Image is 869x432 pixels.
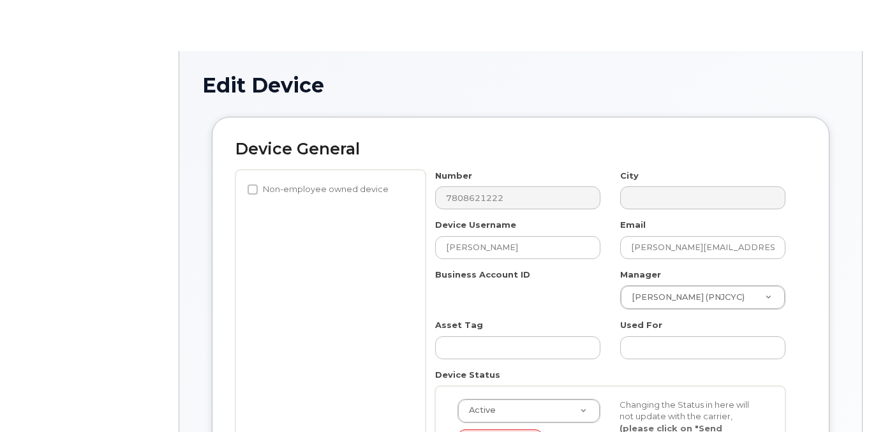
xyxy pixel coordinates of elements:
label: Device Username [435,219,516,231]
h1: Edit Device [202,74,839,96]
label: Device Status [435,369,500,381]
label: Used For [620,319,662,331]
label: Number [435,170,472,182]
label: Non-employee owned device [248,182,389,197]
h2: Device General [235,140,806,158]
input: Non-employee owned device [248,184,258,195]
span: Active [461,405,496,416]
label: Asset Tag [435,319,483,331]
a: [PERSON_NAME] (PNJCYC) [621,286,785,309]
span: [PERSON_NAME] (PNJCYC) [624,292,745,303]
label: Business Account ID [435,269,530,281]
a: Active [458,399,600,422]
label: Email [620,219,646,231]
label: Manager [620,269,661,281]
label: City [620,170,639,182]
